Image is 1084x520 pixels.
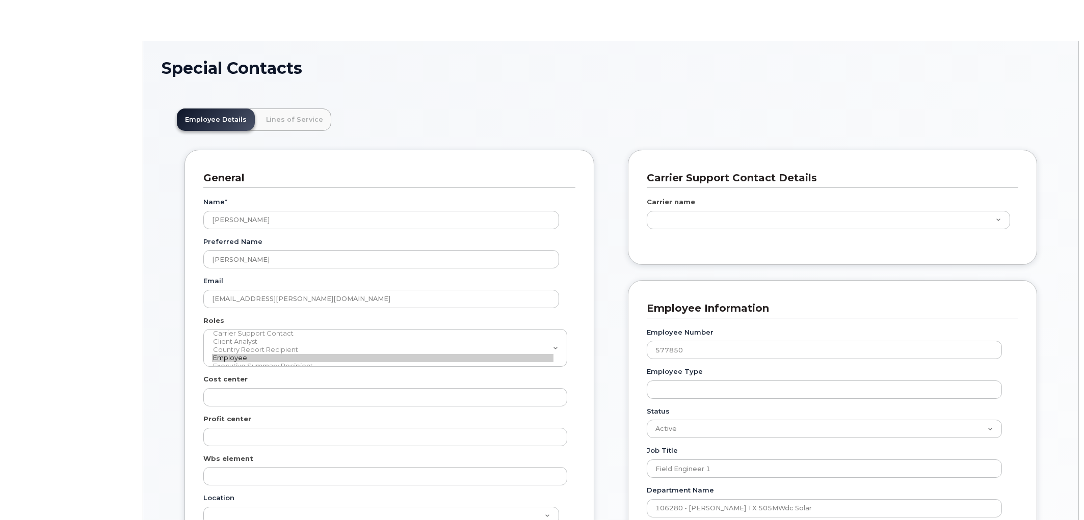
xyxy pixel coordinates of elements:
[203,454,253,463] label: Wbs element
[162,59,1060,77] h1: Special Contacts
[647,406,670,416] label: Status
[647,367,703,376] label: Employee Type
[212,346,553,354] option: Country Report Recipient
[203,316,224,325] label: Roles
[647,327,713,337] label: Employee Number
[225,198,227,206] abbr: required
[647,171,1011,185] h3: Carrier Support Contact Details
[647,197,695,207] label: Carrier name
[203,276,223,286] label: Email
[212,330,553,338] option: Carrier Support Contact
[212,338,553,346] option: Client Analyst
[212,362,553,370] option: Executive Summary Recipient
[203,374,248,384] label: Cost center
[647,446,678,455] label: Job Title
[647,485,714,495] label: Department Name
[203,197,227,207] label: Name
[203,237,262,247] label: Preferred Name
[177,108,255,131] a: Employee Details
[647,302,1011,315] h3: Employee Information
[212,354,553,362] option: Employee
[258,108,331,131] a: Lines of Service
[203,414,251,424] label: Profit center
[203,171,568,185] h3: General
[203,493,234,503] label: Location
